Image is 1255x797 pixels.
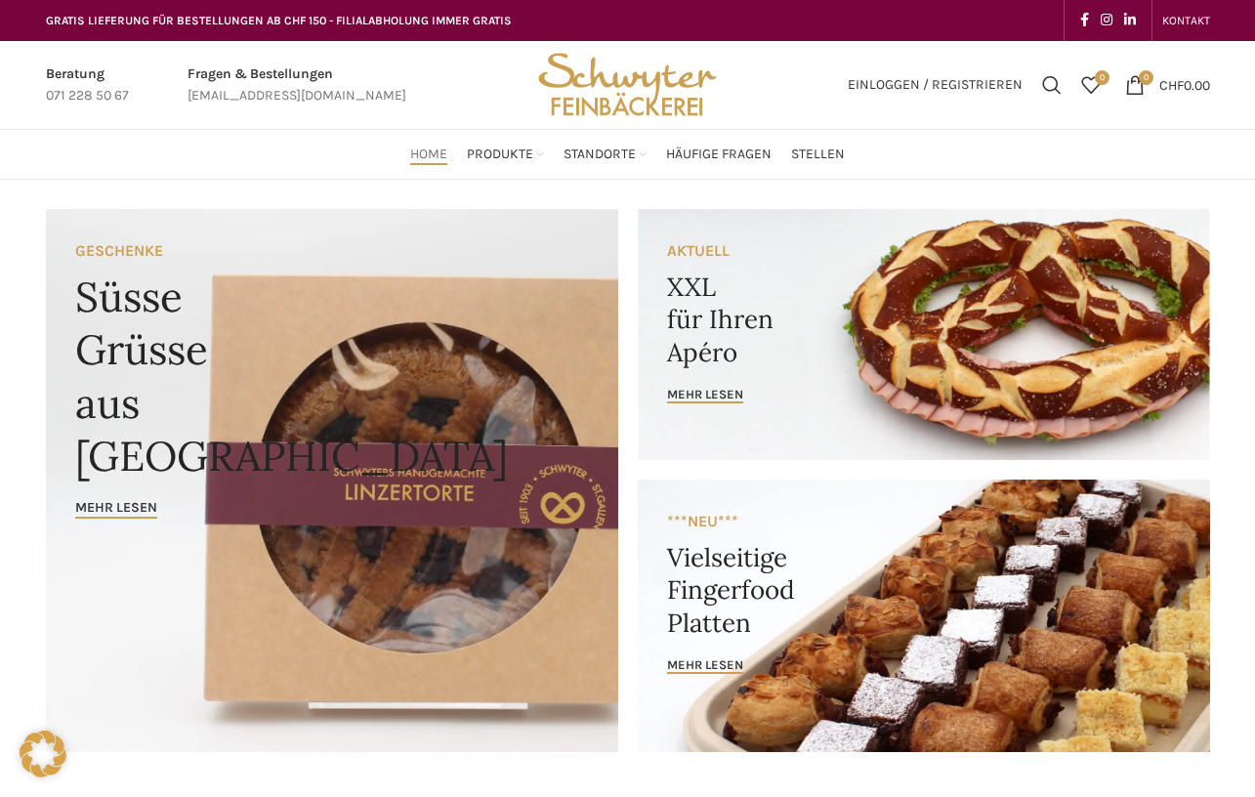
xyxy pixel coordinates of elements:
[36,135,1220,174] div: Main navigation
[467,146,533,164] span: Produkte
[791,135,845,174] a: Stellen
[46,14,512,27] span: GRATIS LIEFERUNG FÜR BESTELLUNGEN AB CHF 150 - FILIALABHOLUNG IMMER GRATIS
[848,78,1023,92] span: Einloggen / Registrieren
[46,63,129,107] a: Infobox link
[1159,76,1210,93] bdi: 0.00
[1074,7,1095,34] a: Facebook social link
[1159,76,1184,93] span: CHF
[1152,1,1220,40] div: Secondary navigation
[638,209,1210,460] a: Banner link
[791,146,845,164] span: Stellen
[1032,65,1071,105] a: Suchen
[564,135,647,174] a: Standorte
[46,209,618,752] a: Banner link
[1095,7,1118,34] a: Instagram social link
[410,135,447,174] a: Home
[410,146,447,164] span: Home
[1139,70,1153,85] span: 0
[531,41,723,129] img: Bäckerei Schwyter
[531,75,723,92] a: Site logo
[1095,70,1109,85] span: 0
[1162,14,1210,27] span: KONTAKT
[638,480,1210,752] a: Banner link
[666,135,772,174] a: Häufige Fragen
[188,63,406,107] a: Infobox link
[564,146,636,164] span: Standorte
[666,146,772,164] span: Häufige Fragen
[1071,65,1110,105] div: Meine Wunschliste
[1071,65,1110,105] a: 0
[838,65,1032,105] a: Einloggen / Registrieren
[1118,7,1142,34] a: Linkedin social link
[1115,65,1220,105] a: 0 CHF0.00
[467,135,544,174] a: Produkte
[1162,1,1210,40] a: KONTAKT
